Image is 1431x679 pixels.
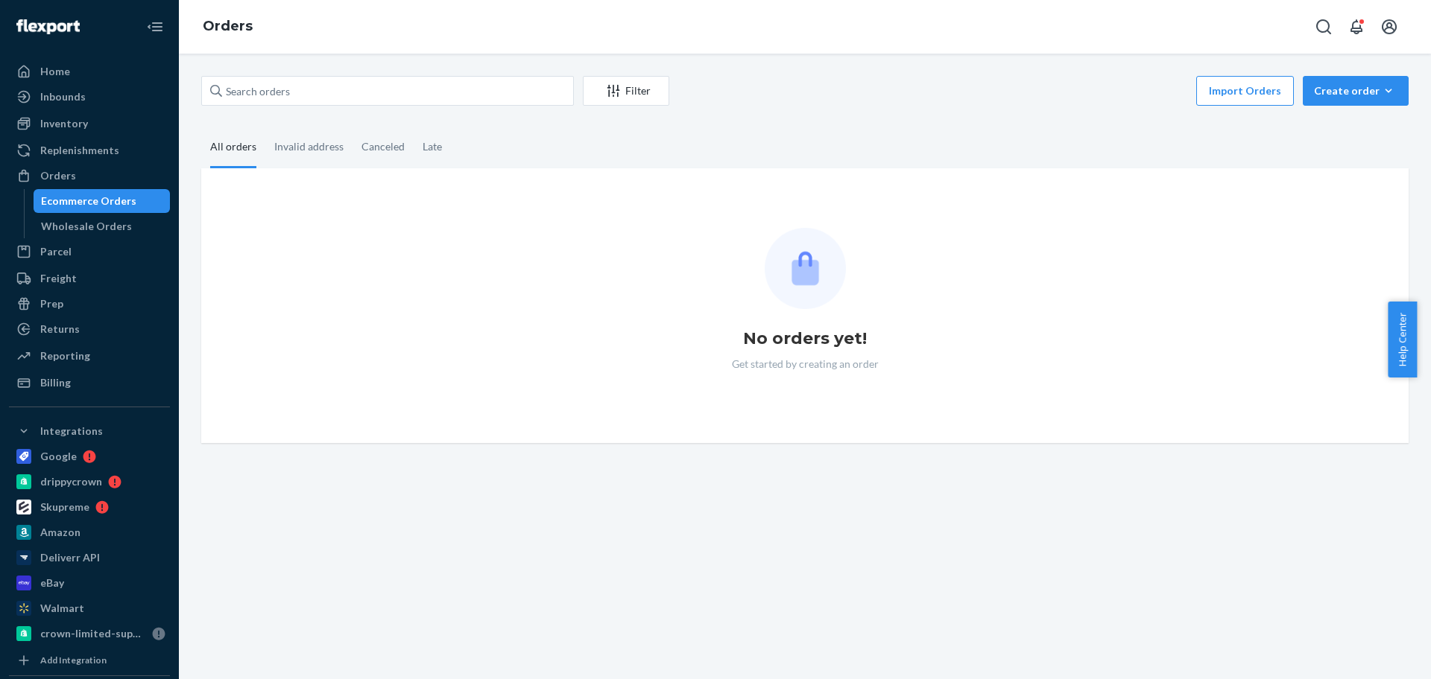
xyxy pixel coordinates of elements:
a: Home [9,60,170,83]
button: Filter [583,76,669,106]
div: Prep [40,296,63,311]
img: Empty list [765,228,846,309]
div: Google [40,449,77,464]
div: Inbounds [40,89,86,104]
a: Replenishments [9,138,170,162]
a: Walmart [9,596,170,620]
button: Help Center [1388,302,1417,377]
a: Inventory [9,112,170,136]
div: Add Integration [40,654,107,666]
a: crown-limited-supply [9,622,170,645]
button: Create order [1303,76,1409,106]
a: Wholesale Orders [34,214,171,238]
a: eBay [9,571,170,595]
a: Reporting [9,344,170,368]
a: Ecommerce Orders [34,189,171,213]
button: Open account menu [1374,12,1404,42]
div: Billing [40,375,71,390]
button: Import Orders [1196,76,1294,106]
button: Integrations [9,419,170,443]
div: Home [40,64,70,79]
div: Amazon [40,525,80,540]
p: Get started by creating an order [732,357,879,372]
a: Add Integration [9,651,170,669]
a: Prep [9,292,170,316]
div: drippycrown [40,474,102,489]
ol: breadcrumbs [191,5,265,48]
h1: No orders yet! [743,327,867,351]
button: Open notifications [1342,12,1371,42]
a: Billing [9,371,170,395]
div: Integrations [40,424,103,439]
button: Close Navigation [140,12,170,42]
a: Freight [9,267,170,290]
div: Filter [584,83,669,98]
div: Skupreme [40,500,89,514]
a: Returns [9,317,170,341]
div: eBay [40,576,64,590]
div: Returns [40,322,80,337]
div: All orders [210,127,256,168]
div: Reporting [40,348,90,363]
a: Parcel [9,240,170,264]
div: Create order [1314,83,1397,98]
a: Amazon [9,520,170,544]
a: Skupreme [9,495,170,519]
div: Orders [40,168,76,183]
a: Orders [9,164,170,188]
div: Walmart [40,601,84,616]
img: Flexport logo [16,19,80,34]
div: crown-limited-supply [40,626,146,641]
div: Invalid address [274,127,344,166]
div: Late [423,127,442,166]
div: Wholesale Orders [41,219,132,234]
div: Deliverr API [40,550,100,565]
a: Orders [203,18,253,34]
div: Replenishments [40,143,119,158]
input: Search orders [201,76,574,106]
div: Canceled [361,127,405,166]
a: drippycrown [9,470,170,494]
div: Ecommerce Orders [41,194,136,208]
a: Deliverr API [9,546,170,570]
button: Open Search Box [1309,12,1339,42]
div: Inventory [40,116,88,131]
div: Parcel [40,244,72,259]
a: Google [9,444,170,468]
a: Inbounds [9,85,170,109]
div: Freight [40,271,77,286]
